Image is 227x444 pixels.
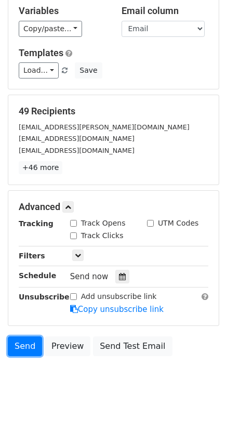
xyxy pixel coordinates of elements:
[19,147,135,154] small: [EMAIL_ADDRESS][DOMAIN_NAME]
[19,47,63,58] a: Templates
[19,62,59,79] a: Load...
[122,5,209,17] h5: Email column
[19,271,56,280] strong: Schedule
[19,201,208,213] h5: Advanced
[81,230,124,241] label: Track Clicks
[81,291,157,302] label: Add unsubscribe link
[19,135,135,142] small: [EMAIL_ADDRESS][DOMAIN_NAME]
[19,293,70,301] strong: Unsubscribe
[93,336,172,356] a: Send Test Email
[8,336,42,356] a: Send
[45,336,90,356] a: Preview
[19,252,45,260] strong: Filters
[70,272,109,281] span: Send now
[158,218,198,229] label: UTM Codes
[81,218,126,229] label: Track Opens
[19,106,208,117] h5: 49 Recipients
[70,305,164,314] a: Copy unsubscribe link
[19,219,54,228] strong: Tracking
[175,394,227,444] iframe: Chat Widget
[19,123,190,131] small: [EMAIL_ADDRESS][PERSON_NAME][DOMAIN_NAME]
[19,5,106,17] h5: Variables
[175,394,227,444] div: 채팅 위젯
[19,161,62,174] a: +46 more
[19,21,82,37] a: Copy/paste...
[75,62,102,79] button: Save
